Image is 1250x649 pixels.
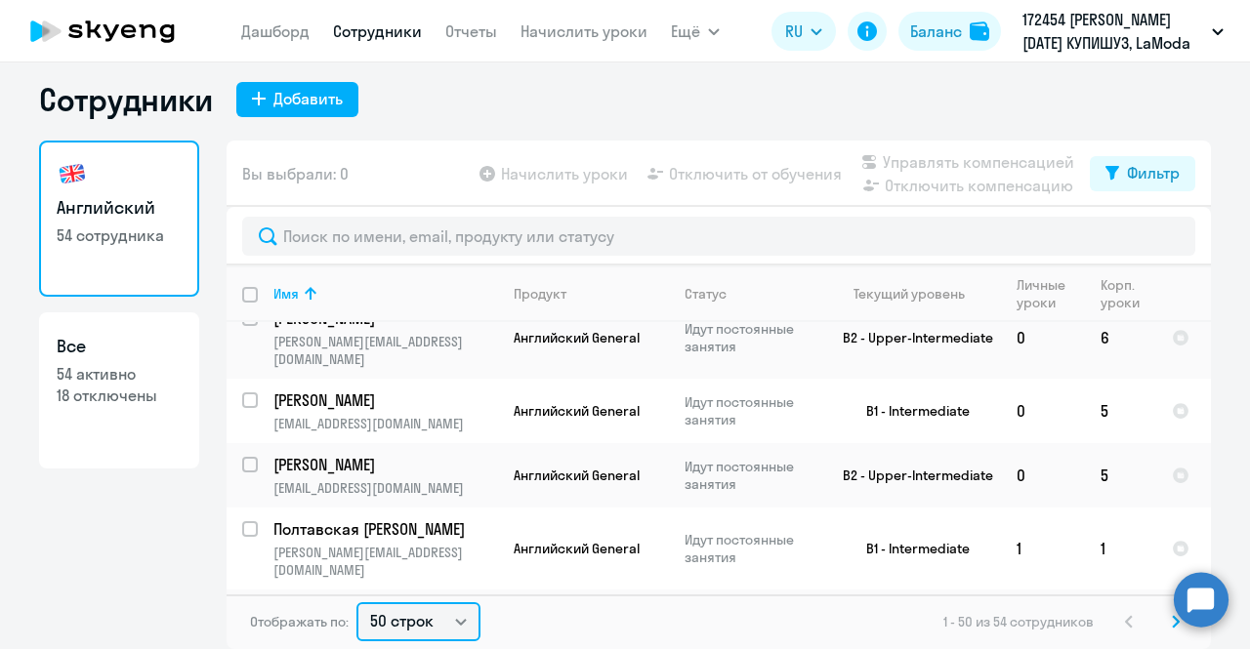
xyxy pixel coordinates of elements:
[236,82,358,117] button: Добавить
[819,507,1001,589] td: B1 - Intermediate
[273,285,497,303] div: Имя
[514,285,668,303] div: Продукт
[910,20,962,43] div: Баланс
[445,21,497,41] a: Отчеты
[273,333,497,368] p: [PERSON_NAME][EMAIL_ADDRESS][DOMAIN_NAME]
[57,385,182,406] p: 18 отключены
[1101,276,1143,311] div: Корп. уроки
[514,540,640,557] span: Английский General
[943,613,1094,630] span: 1 - 50 из 54 сотрудников
[671,12,720,51] button: Ещё
[685,531,818,566] p: Идут постоянные занятия
[273,518,497,540] a: Полтавская [PERSON_NAME]
[1101,276,1155,311] div: Корп. уроки
[242,162,349,185] span: Вы выбрали: 0
[1090,156,1195,191] button: Фильтр
[514,329,640,346] span: Английский General
[1022,8,1204,55] p: 172454 [PERSON_NAME][DATE] КУПИШУЗ, LaModa КУПИШУЗ, ООО
[819,443,1001,507] td: B2 - Upper-Intermediate
[898,12,1001,51] button: Балансbalance
[273,479,497,497] p: [EMAIL_ADDRESS][DOMAIN_NAME]
[57,363,182,385] p: 54 активно
[1001,379,1085,443] td: 0
[273,87,343,110] div: Добавить
[57,224,182,246] p: 54 сотрудника
[514,402,640,420] span: Английский General
[39,80,213,119] h1: Сотрудники
[685,285,818,303] div: Статус
[273,544,497,579] p: [PERSON_NAME][EMAIL_ADDRESS][DOMAIN_NAME]
[1085,507,1156,589] td: 1
[1001,507,1085,589] td: 1
[39,312,199,468] a: Все54 активно18 отключены
[1127,161,1180,184] div: Фильтр
[273,285,299,303] div: Имя
[333,21,422,41] a: Сотрудники
[273,454,497,475] a: [PERSON_NAME]
[273,389,494,411] p: [PERSON_NAME]
[242,217,1195,256] input: Поиск по имени, email, продукту или статусу
[1085,297,1156,379] td: 6
[835,285,1000,303] div: Текущий уровень
[250,613,349,630] span: Отображать по:
[57,195,182,221] h3: Английский
[1017,276,1084,311] div: Личные уроки
[514,285,566,303] div: Продукт
[273,454,494,475] p: [PERSON_NAME]
[273,389,497,411] a: [PERSON_NAME]
[970,21,989,41] img: balance
[819,379,1001,443] td: B1 - Intermediate
[854,285,965,303] div: Текущий уровень
[685,285,727,303] div: Статус
[39,141,199,297] a: Английский54 сотрудника
[1085,379,1156,443] td: 5
[1001,443,1085,507] td: 0
[1013,8,1233,55] button: 172454 [PERSON_NAME][DATE] КУПИШУЗ, LaModa КУПИШУЗ, ООО
[241,21,310,41] a: Дашборд
[1085,443,1156,507] td: 5
[57,158,88,189] img: english
[819,297,1001,379] td: B2 - Upper-Intermediate
[514,466,640,484] span: Английский General
[273,415,497,432] p: [EMAIL_ADDRESS][DOMAIN_NAME]
[1017,276,1071,311] div: Личные уроки
[273,518,494,540] p: Полтавская [PERSON_NAME]
[521,21,647,41] a: Начислить уроки
[1001,297,1085,379] td: 0
[785,20,803,43] span: RU
[685,320,818,355] p: Идут постоянные занятия
[685,458,818,493] p: Идут постоянные занятия
[685,393,818,428] p: Идут постоянные занятия
[57,334,182,359] h3: Все
[771,12,836,51] button: RU
[671,20,700,43] span: Ещё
